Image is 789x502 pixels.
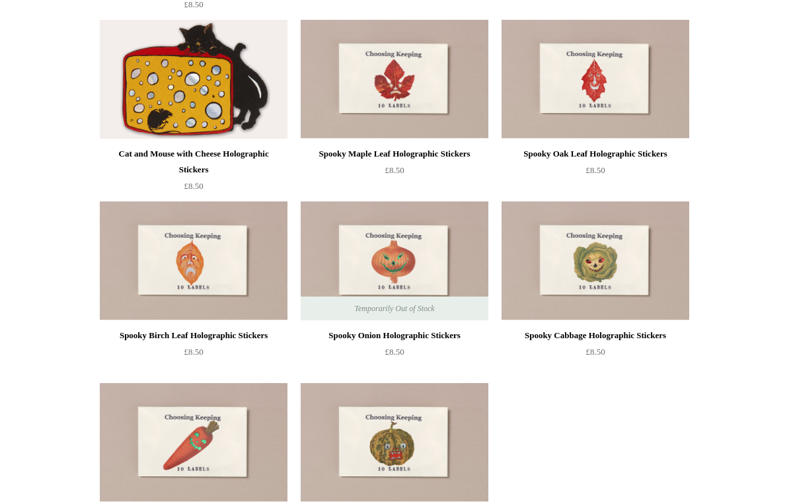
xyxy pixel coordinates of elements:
img: Spooky Pumpkin Holographic Stickers [301,383,488,502]
div: Spooky Birch Leaf Holographic Stickers [103,328,284,343]
div: Spooky Onion Holographic Stickers [304,328,485,343]
img: Cat and Mouse with Cheese Holographic Stickers [100,20,287,139]
a: Spooky Maple Leaf Holographic Stickers Spooky Maple Leaf Holographic Stickers [301,20,488,139]
a: Spooky Cabbage Holographic Stickers £8.50 [502,328,689,382]
div: Spooky Oak Leaf Holographic Stickers [505,146,686,162]
a: Cat and Mouse with Cheese Holographic Stickers Cat and Mouse with Cheese Holographic Stickers [100,20,287,139]
a: Cat and Mouse with Cheese Holographic Stickers £8.50 [100,146,287,200]
span: Temporarily Out of Stock [341,297,447,320]
a: Spooky Oak Leaf Holographic Stickers £8.50 [502,146,689,200]
a: Spooky Carrot Holographic Stickers Spooky Carrot Holographic Stickers [100,383,287,502]
a: Spooky Oak Leaf Holographic Stickers Spooky Oak Leaf Holographic Stickers [502,20,689,139]
a: Spooky Birch Leaf Holographic Stickers £8.50 [100,328,287,382]
a: Spooky Cabbage Holographic Stickers Spooky Cabbage Holographic Stickers [502,201,689,320]
div: Cat and Mouse with Cheese Holographic Stickers [103,146,284,178]
span: £8.50 [585,347,605,357]
a: Spooky Maple Leaf Holographic Stickers £8.50 [301,146,488,200]
img: Spooky Birch Leaf Holographic Stickers [100,201,287,320]
span: £8.50 [385,165,404,175]
span: £8.50 [184,181,203,191]
img: Spooky Carrot Holographic Stickers [100,383,287,502]
img: Spooky Oak Leaf Holographic Stickers [502,20,689,139]
img: Spooky Maple Leaf Holographic Stickers [301,20,488,139]
span: £8.50 [585,165,605,175]
img: Spooky Cabbage Holographic Stickers [502,201,689,320]
a: Spooky Onion Holographic Stickers £8.50 [301,328,488,382]
img: Spooky Onion Holographic Stickers [301,201,488,320]
a: Spooky Pumpkin Holographic Stickers Spooky Pumpkin Holographic Stickers [301,383,488,502]
a: Spooky Onion Holographic Stickers Spooky Onion Holographic Stickers Temporarily Out of Stock [301,201,488,320]
a: Spooky Birch Leaf Holographic Stickers Spooky Birch Leaf Holographic Stickers [100,201,287,320]
div: Spooky Cabbage Holographic Stickers [505,328,686,343]
span: £8.50 [385,347,404,357]
div: Spooky Maple Leaf Holographic Stickers [304,146,485,162]
span: £8.50 [184,347,203,357]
